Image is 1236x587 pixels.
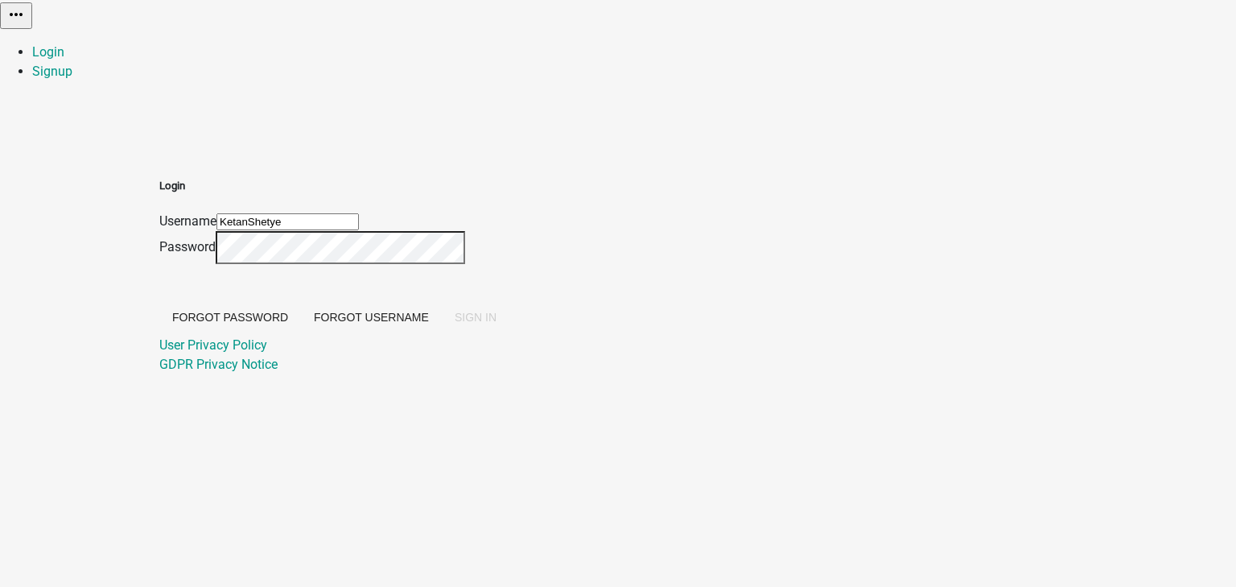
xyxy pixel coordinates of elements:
[159,303,301,332] button: Forgot Password
[159,357,278,372] a: GDPR Privacy Notice
[159,239,216,254] label: Password
[442,303,509,332] button: SIGN IN
[159,178,509,194] h5: Login
[159,213,216,229] label: Username
[32,64,72,79] a: Signup
[301,303,442,332] button: Forgot Username
[159,337,267,353] a: User Privacy Policy
[455,311,496,324] span: SIGN IN
[32,44,64,60] a: Login
[6,5,26,24] i: more_horiz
